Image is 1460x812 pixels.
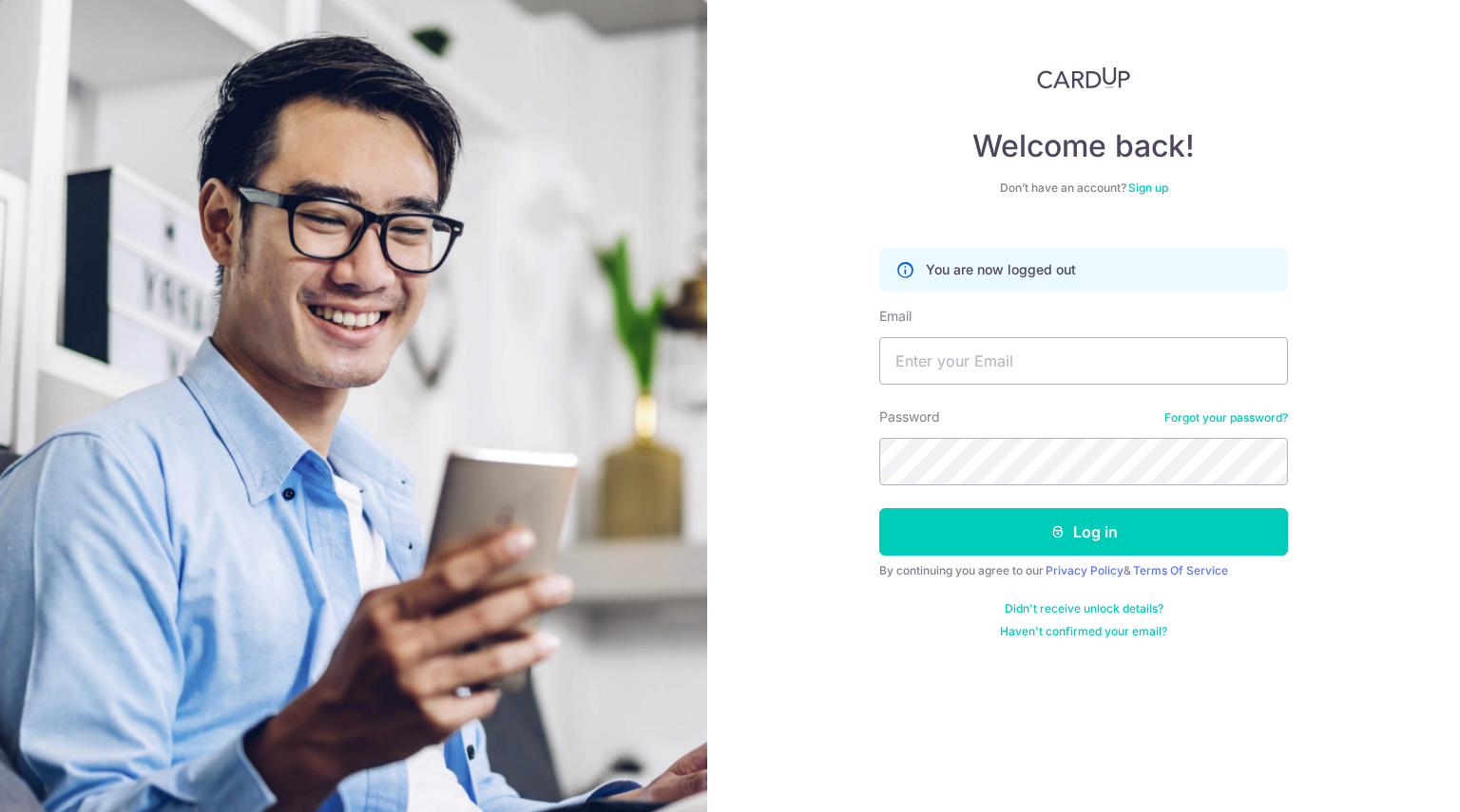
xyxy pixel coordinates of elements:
p: You are now logged out [926,260,1076,279]
div: Don’t have an account? [879,180,1288,196]
input: Enter your Email [879,337,1288,385]
label: Email [879,307,912,326]
a: Terms Of Service [1133,563,1228,577]
a: Haven't confirmed your email? [1000,624,1167,639]
h4: Welcome back! [879,127,1288,165]
div: By continuing you agree to our & [879,563,1288,578]
a: Didn't receive unlock details? [1005,601,1163,616]
a: Sign up [1128,180,1168,195]
a: Privacy Policy [1046,563,1124,577]
button: Log in [879,508,1288,556]
a: Forgot your password? [1164,410,1288,425]
img: CardUp Logo [1037,66,1130,89]
label: Password [879,407,940,426]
